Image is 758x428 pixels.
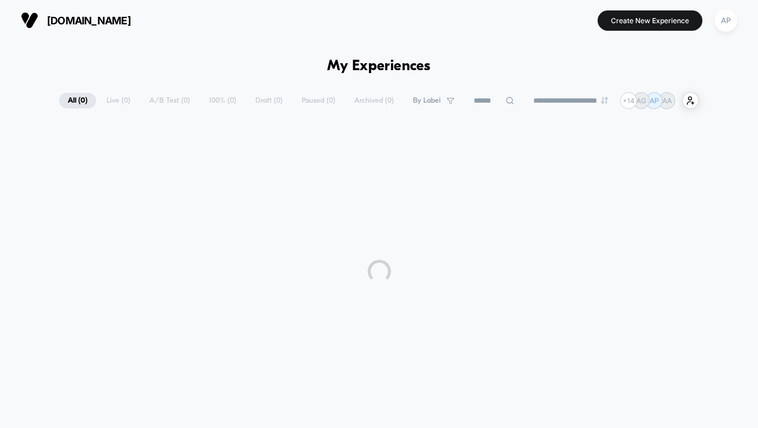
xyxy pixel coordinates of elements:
[620,92,637,109] div: + 14
[47,14,131,27] span: [DOMAIN_NAME]
[413,96,441,105] span: By Label
[598,10,702,31] button: Create New Experience
[17,11,134,30] button: [DOMAIN_NAME]
[650,96,659,105] p: AP
[601,97,608,104] img: end
[21,12,38,29] img: Visually logo
[636,96,646,105] p: AG
[715,9,737,32] div: AP
[662,96,672,105] p: AA
[59,93,96,108] span: All ( 0 )
[327,58,431,75] h1: My Experiences
[711,9,741,32] button: AP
